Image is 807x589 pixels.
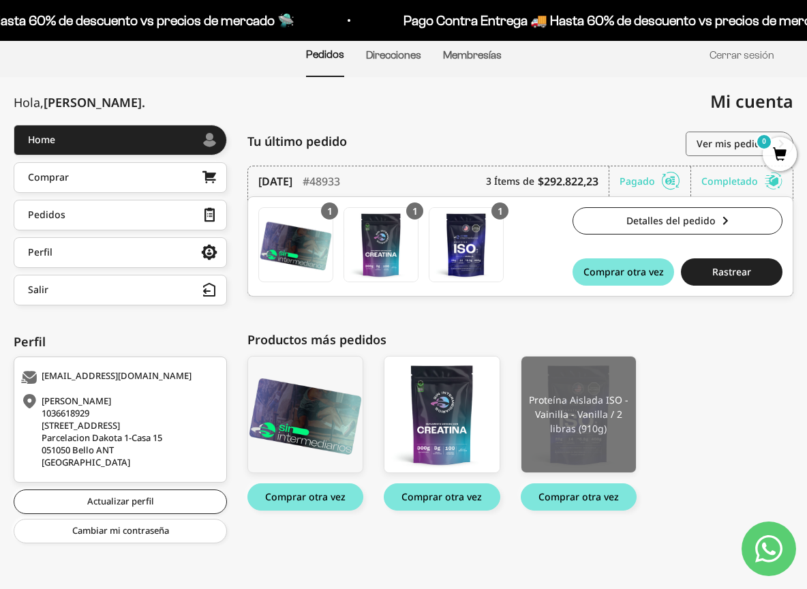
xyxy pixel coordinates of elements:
div: 1 [321,202,338,220]
a: Ver mis pedidos [686,132,793,156]
span: . [142,94,145,110]
a: Proteína Aislada ISO - Vainilla - Vanilla / 2 libras (910g) [521,356,637,473]
div: Pedidos [28,210,65,220]
button: Comprar otra vez [247,483,363,511]
a: Creatina Monohidrato [344,207,418,282]
div: Salir [28,285,48,294]
img: Translation missing: es.Creatina Monohidrato [344,208,418,282]
button: Salir [14,275,227,305]
span: Comprar otra vez [583,267,664,277]
button: Comprar otra vez [384,483,500,511]
span: Tu último pedido [247,132,347,151]
div: 1 [406,202,423,220]
div: [PERSON_NAME] 1036618929 [STREET_ADDRESS] Parcelacion Dakota 1-Casa 15 051050 Bello ANT [GEOGRAPH... [21,395,216,468]
a: Cerrar sesión [710,49,774,61]
button: Rastrear [681,258,782,286]
b: $292.822,23 [538,173,598,190]
div: Perfil [14,333,227,351]
a: Pedidos [306,48,344,60]
a: Comprar [14,162,227,193]
a: Perfil [14,237,227,268]
span: Rastrear [712,267,751,277]
div: 1 [491,202,508,220]
a: Membresía Anual [247,356,363,473]
div: #48933 [303,166,340,196]
div: Pagado [620,166,691,196]
div: Hola, [14,94,145,111]
a: Pedidos [14,200,227,230]
a: Cambiar mi contraseña [14,519,227,543]
div: Home [28,135,55,145]
span: Mi cuenta [710,89,793,112]
span: [PERSON_NAME] [44,94,145,110]
div: [EMAIL_ADDRESS][DOMAIN_NAME] [21,371,216,384]
img: iso_vainilla_1LB_a1a6f42b-0c23-4724-8017-b3fc713efbe4_large.png [521,357,636,472]
div: Perfil [28,247,52,257]
div: 3 Ítems de [486,166,609,196]
a: Actualizar perfil [14,489,227,514]
img: creatina_01_large.png [384,357,499,472]
div: Comprar [28,172,69,182]
div: Productos más pedidos [247,331,793,349]
a: Detalles del pedido [573,207,782,235]
div: Completado [701,166,782,196]
a: Membresía Anual [258,207,333,282]
a: Membresías [443,49,502,61]
a: Proteína Aislada ISO - Vainilla - Vanilla / 2 libras (910g) [429,207,504,282]
a: Home [14,125,227,155]
img: Translation missing: es.Proteína Aislada ISO - Vainilla - Vanilla / 2 libras (910g) [429,208,503,282]
a: Direcciones [366,49,421,61]
img: Translation missing: es.Membresía Anual [259,208,333,282]
time: [DATE] [258,173,292,190]
a: Creatina Monohidrato [384,356,500,473]
img: b091a5be-4bb1-4136-881d-32454b4358fa_1_large.png [248,357,363,472]
button: Comprar otra vez [521,483,637,511]
a: 0 [763,148,797,163]
mark: 0 [756,134,772,150]
button: Comprar otra vez [573,258,674,286]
